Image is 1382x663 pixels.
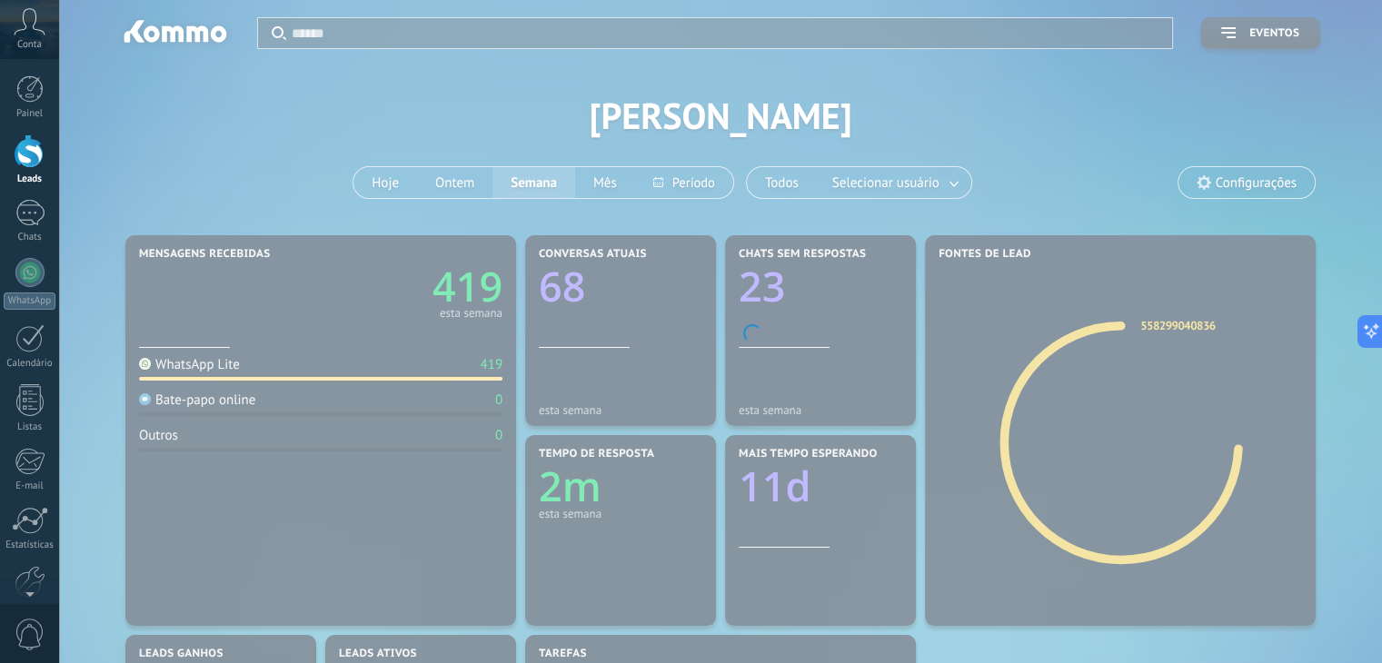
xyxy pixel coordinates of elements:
[4,421,56,433] div: Listas
[4,108,56,120] div: Painel
[4,232,56,243] div: Chats
[4,480,56,492] div: E-mail
[4,358,56,370] div: Calendário
[4,292,55,310] div: WhatsApp
[4,539,56,551] div: Estatísticas
[17,39,42,51] span: Conta
[4,173,56,185] div: Leads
